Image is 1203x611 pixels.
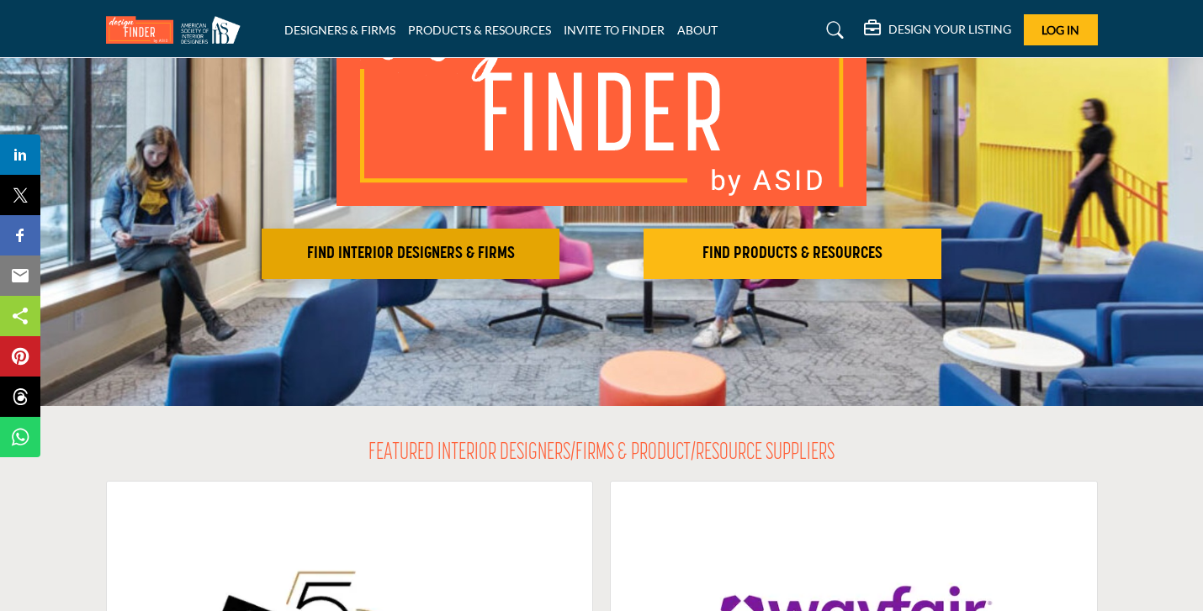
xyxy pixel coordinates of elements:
[649,244,936,264] h2: FIND PRODUCTS & RESOURCES
[106,16,249,44] img: Site Logo
[267,244,554,264] h2: FIND INTERIOR DESIGNERS & FIRMS
[888,22,1011,37] h5: DESIGN YOUR LISTING
[1024,14,1098,45] button: Log In
[864,20,1011,40] div: DESIGN YOUR LISTING
[677,23,718,37] a: ABOUT
[564,23,665,37] a: INVITE TO FINDER
[368,440,835,468] h2: FEATURED INTERIOR DESIGNERS/FIRMS & PRODUCT/RESOURCE SUPPLIERS
[644,229,941,279] button: FIND PRODUCTS & RESOURCES
[284,23,395,37] a: DESIGNERS & FIRMS
[810,17,855,44] a: Search
[1041,23,1079,37] span: Log In
[262,229,559,279] button: FIND INTERIOR DESIGNERS & FIRMS
[408,23,551,37] a: PRODUCTS & RESOURCES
